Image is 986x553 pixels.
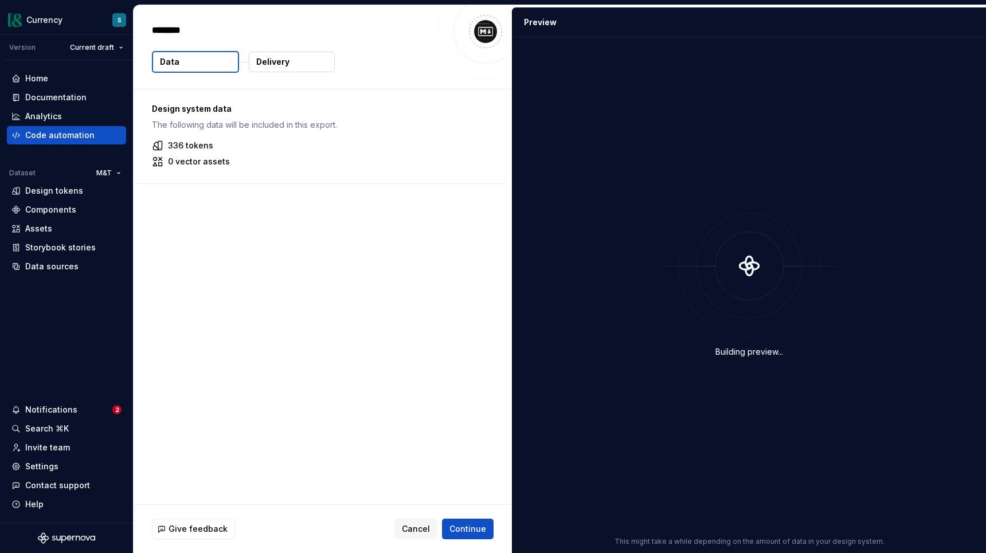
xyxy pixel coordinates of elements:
div: Version [9,43,36,52]
button: Give feedback [152,519,235,539]
div: Help [25,499,44,510]
a: Code automation [7,126,126,144]
svg: Supernova Logo [38,532,95,544]
span: M&T [96,168,112,178]
button: Cancel [394,519,437,539]
div: Design tokens [25,185,83,197]
a: Assets [7,219,126,238]
p: 336 tokens [168,140,213,151]
button: Help [7,495,126,513]
div: Notifications [25,404,77,415]
div: Preview [524,17,557,28]
span: 2 [112,405,122,414]
a: Design tokens [7,182,126,200]
div: Building preview... [715,346,783,358]
div: Currency [26,14,62,26]
a: Storybook stories [7,238,126,257]
p: This might take a while depending on the amount of data in your design system. [615,537,885,546]
button: Delivery [249,52,335,72]
div: Code automation [25,130,95,141]
p: 0 vector assets [168,156,230,167]
div: Settings [25,461,58,472]
div: S [118,15,122,25]
div: Dataset [9,168,36,178]
span: Cancel [402,523,430,535]
a: Home [7,69,126,88]
span: Current draft [70,43,114,52]
div: Invite team [25,442,70,453]
span: Give feedback [169,523,228,535]
button: Continue [442,519,494,539]
img: 77b064d8-59cc-4dbd-8929-60c45737814c.png [8,13,22,27]
a: Documentation [7,88,126,107]
button: Contact support [7,476,126,495]
a: Components [7,201,126,219]
div: Assets [25,223,52,234]
div: Contact support [25,480,90,491]
p: Data [160,56,179,68]
a: Analytics [7,107,126,125]
div: Data sources [25,261,79,272]
p: The following data will be included in this export. [152,119,488,131]
a: Invite team [7,438,126,457]
button: CurrencyS [2,7,131,32]
div: Home [25,73,48,84]
button: Current draft [65,40,128,56]
a: Data sources [7,257,126,276]
div: Analytics [25,111,62,122]
span: Continue [449,523,486,535]
p: Delivery [256,56,289,68]
button: Search ⌘K [7,419,126,438]
div: Components [25,204,76,215]
div: Storybook stories [25,242,96,253]
button: Data [152,51,239,73]
div: Documentation [25,92,87,103]
button: Notifications2 [7,401,126,419]
a: Settings [7,457,126,476]
p: Design system data [152,103,488,115]
button: M&T [91,165,126,181]
div: Search ⌘K [25,423,69,434]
